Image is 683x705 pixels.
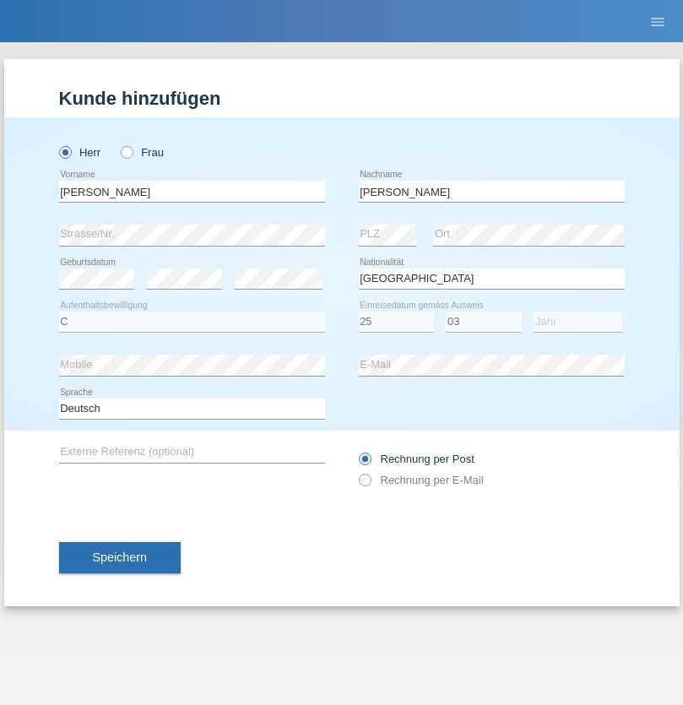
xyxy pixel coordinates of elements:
input: Rechnung per Post [359,453,370,474]
button: Speichern [59,542,181,574]
a: menu [641,16,675,26]
i: menu [649,14,666,30]
input: Rechnung per E-Mail [359,474,370,495]
label: Frau [121,146,164,159]
label: Rechnung per E-Mail [359,474,484,486]
h1: Kunde hinzufügen [59,88,625,109]
input: Herr [59,146,70,157]
label: Rechnung per Post [359,453,474,465]
span: Speichern [93,550,147,564]
label: Herr [59,146,101,159]
input: Frau [121,146,132,157]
